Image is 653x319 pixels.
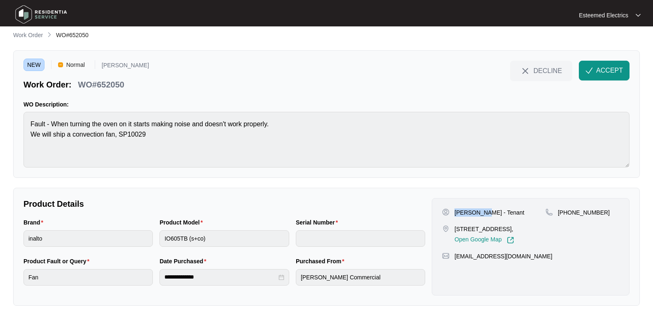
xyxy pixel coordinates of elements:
[23,198,425,210] p: Product Details
[296,269,425,286] input: Purchased From
[558,208,610,217] p: [PHONE_NUMBER]
[507,236,514,244] img: Link-External
[12,2,70,27] img: residentia service logo
[596,66,623,76] span: ACCEPT
[585,67,593,74] img: check-Icon
[46,31,53,38] img: chevron-right
[63,59,88,71] span: Normal
[164,273,276,281] input: Date Purchased
[296,257,348,265] label: Purchased From
[13,31,43,39] p: Work Order
[23,218,47,227] label: Brand
[23,257,93,265] label: Product Fault or Query
[159,230,289,247] input: Product Model
[23,112,630,168] textarea: Fault - When turning the oven on it starts making noise and doesn't work properly. We will ship a...
[56,32,89,38] span: WO#652050
[159,257,209,265] label: Date Purchased
[454,208,524,217] p: [PERSON_NAME] - Tenant
[23,269,153,286] input: Product Fault or Query
[12,31,44,40] a: Work Order
[442,208,449,216] img: user-pin
[454,225,514,233] p: [STREET_ADDRESS],
[442,225,449,232] img: map-pin
[520,66,530,76] img: close-Icon
[23,79,71,90] p: Work Order:
[23,100,630,109] p: WO Description:
[78,79,124,90] p: WO#652050
[545,208,553,216] img: map-pin
[454,236,514,244] a: Open Google Map
[442,252,449,260] img: map-pin
[159,218,206,227] label: Product Model
[510,61,572,80] button: close-IconDECLINE
[534,66,562,75] span: DECLINE
[102,62,149,71] p: [PERSON_NAME]
[58,62,63,67] img: Vercel Logo
[296,230,425,247] input: Serial Number
[296,218,341,227] label: Serial Number
[23,230,153,247] input: Brand
[579,61,630,80] button: check-IconACCEPT
[23,59,44,71] span: NEW
[579,11,628,19] p: Esteemed Electrics
[636,13,641,17] img: dropdown arrow
[454,252,552,260] p: [EMAIL_ADDRESS][DOMAIN_NAME]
